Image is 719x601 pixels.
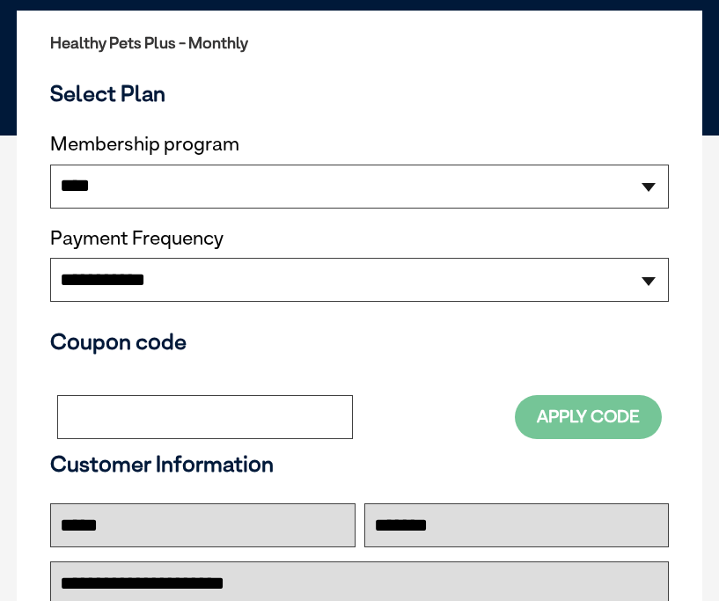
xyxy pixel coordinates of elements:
h3: Coupon code [50,328,669,355]
label: Payment Frequency [50,227,224,250]
label: Membership program [50,133,669,156]
h3: Select Plan [50,80,669,106]
button: Apply Code [515,395,662,438]
h2: Healthy Pets Plus - Monthly [50,34,669,52]
h3: Customer Information [50,451,669,477]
